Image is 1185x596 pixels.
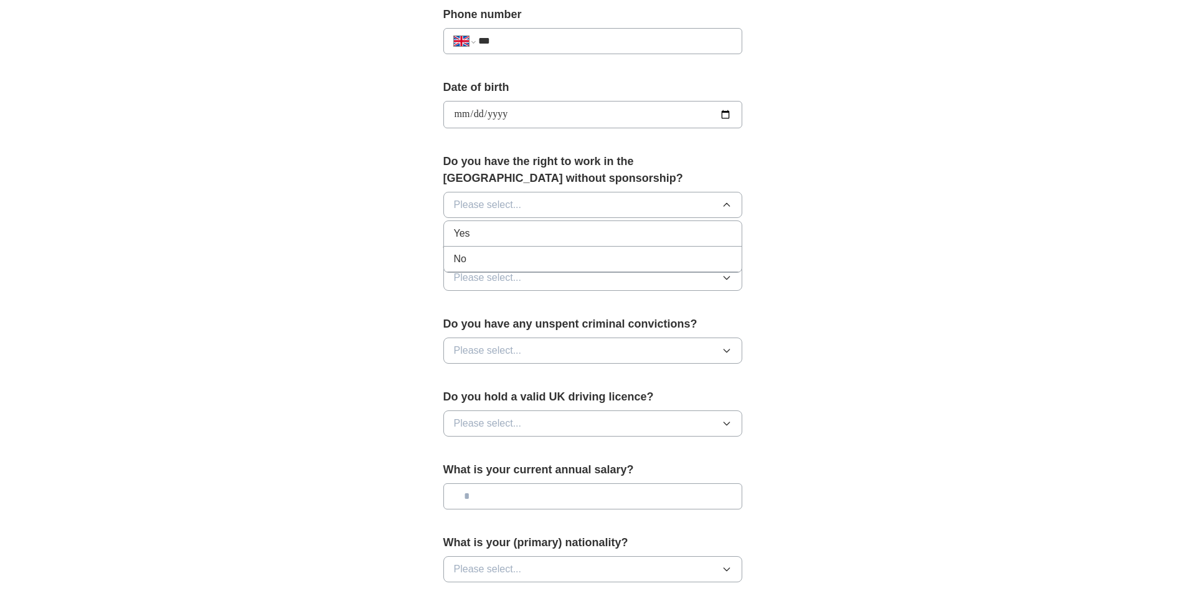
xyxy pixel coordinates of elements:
span: Please select... [454,197,522,212]
label: Do you hold a valid UK driving licence? [443,389,742,405]
label: Do you have the right to work in the [GEOGRAPHIC_DATA] without sponsorship? [443,153,742,187]
span: Please select... [454,270,522,285]
span: Please select... [454,562,522,577]
button: Please select... [443,410,742,437]
label: What is your current annual salary? [443,461,742,478]
button: Please select... [443,338,742,364]
button: Please select... [443,192,742,218]
span: Please select... [454,416,522,431]
span: Please select... [454,343,522,358]
label: Date of birth [443,79,742,96]
button: Please select... [443,556,742,582]
label: Do you have any unspent criminal convictions? [443,316,742,333]
span: Yes [454,226,470,241]
label: What is your (primary) nationality? [443,534,742,551]
label: Phone number [443,6,742,23]
span: No [454,252,466,267]
button: Please select... [443,265,742,291]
